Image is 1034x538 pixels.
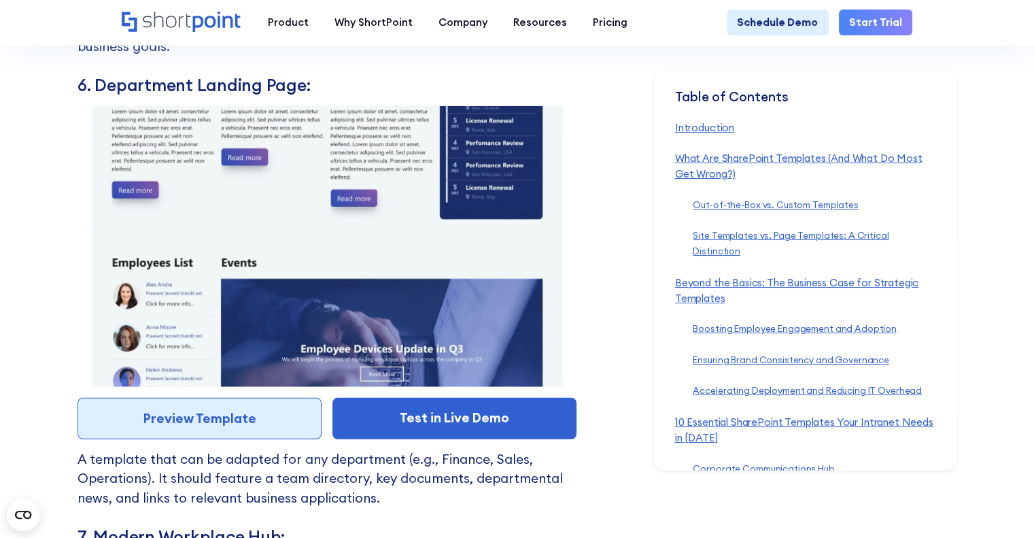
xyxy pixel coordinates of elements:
[255,10,322,35] a: Product
[122,12,242,34] a: Home
[322,10,426,35] a: Why ShortPoint
[513,15,567,31] div: Resources
[332,398,576,439] a: Test in Live Demo
[675,88,936,120] div: Table of Contents ‍
[500,10,580,35] a: Resources
[438,15,487,31] div: Company
[839,10,912,35] a: Start Trial
[334,15,413,31] div: Why ShortPoint
[593,15,627,31] div: Pricing
[675,275,918,304] a: Beyond the Basics: The Business Case for Strategic Templates‍
[7,499,39,531] button: Open CMP widget
[675,120,734,133] a: Introduction‍
[727,10,828,35] a: Schedule Demo
[693,463,834,474] a: Corporate Communications Hub‍
[693,230,889,257] a: Site Templates vs. Page Templates: A Critical Distinction‍
[693,354,889,365] a: Ensuring Brand Consistency and Governance‍
[268,15,309,31] div: Product
[693,385,922,397] a: Accelerating Deployment and Reducing IT Overhead‍
[693,199,858,210] a: Out-of-the-Box vs. Custom Templates‍
[675,152,923,180] a: What Are SharePoint Templates (And What Do Most Get Wrong?)‍
[77,75,576,96] h3: 6. Department Landing Page:
[426,10,500,35] a: Company
[693,323,897,335] a: Boosting Employee Engagement and Adoption‍
[580,10,640,35] a: Pricing
[675,415,933,443] a: 10 Essential SharePoint Templates Your Intranet Needs in [DATE]‍
[77,450,576,527] p: A template that can be adapted for any department (e.g., Finance, Sales, Operations). It should f...
[966,473,1034,538] iframe: Chat Widget
[77,398,322,439] a: Preview Template
[77,106,576,387] img: Preview of Department Landing Page SharePoint Template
